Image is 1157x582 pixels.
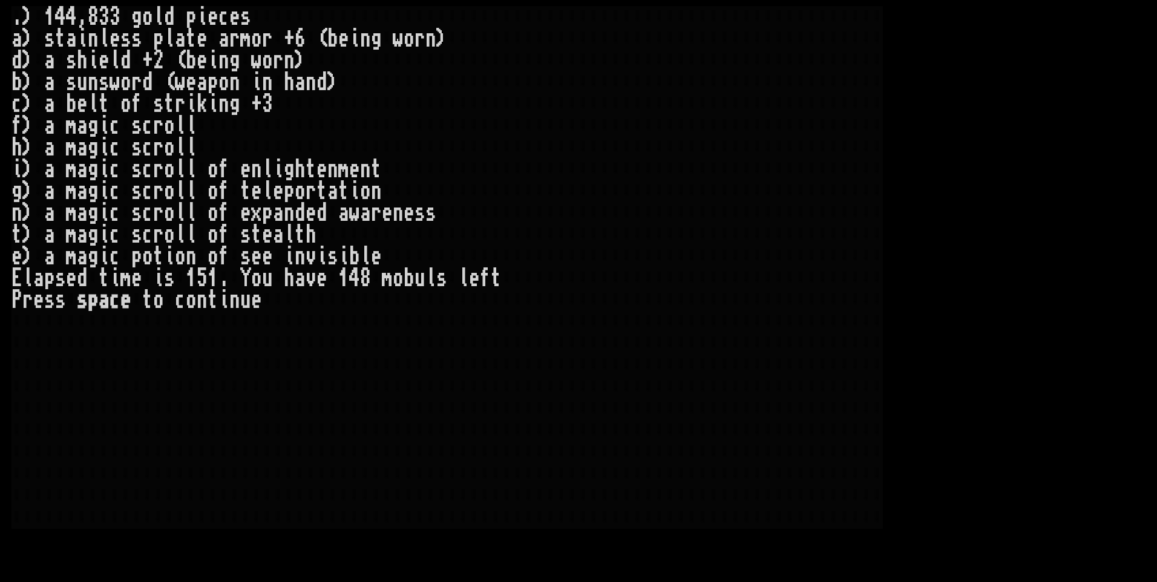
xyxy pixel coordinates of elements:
div: s [131,180,142,202]
div: n [88,71,99,93]
div: ) [22,202,33,224]
div: l [175,180,186,202]
div: g [88,202,99,224]
div: 3 [262,93,273,115]
div: b [66,93,77,115]
div: c [142,202,153,224]
div: n [218,93,229,115]
div: a [360,202,371,224]
div: l [186,137,197,159]
div: c [142,115,153,137]
div: i [284,246,295,267]
div: s [131,159,142,180]
div: ) [22,28,33,50]
div: a [77,115,88,137]
div: s [66,50,77,71]
div: b [349,246,360,267]
div: r [153,180,164,202]
div: t [240,180,251,202]
div: n [262,71,273,93]
div: c [110,224,120,246]
div: a [33,267,44,289]
div: a [77,246,88,267]
div: ) [22,6,33,28]
div: e [382,202,393,224]
div: o [164,224,175,246]
div: l [284,224,295,246]
div: m [66,224,77,246]
div: t [99,267,110,289]
div: ) [327,71,338,93]
div: c [218,6,229,28]
div: r [273,50,284,71]
div: m [66,202,77,224]
div: s [131,115,142,137]
div: a [175,28,186,50]
div: n [306,71,316,93]
div: b [11,71,22,93]
div: e [99,50,110,71]
div: ) [436,28,447,50]
div: n [284,202,295,224]
div: e [306,202,316,224]
div: f [218,180,229,202]
div: s [415,202,425,224]
div: 4 [66,6,77,28]
div: t [153,246,164,267]
div: r [153,159,164,180]
div: s [240,6,251,28]
div: ) [22,159,33,180]
div: p [284,180,295,202]
div: g [229,93,240,115]
div: l [186,224,197,246]
div: i [338,246,349,267]
div: i [99,246,110,267]
div: a [77,159,88,180]
div: t [251,224,262,246]
div: i [208,93,218,115]
div: g [11,180,22,202]
div: t [99,93,110,115]
div: l [186,115,197,137]
div: o [164,115,175,137]
div: 8 [88,6,99,28]
div: r [306,180,316,202]
div: o [208,202,218,224]
div: i [99,115,110,137]
div: e [316,159,327,180]
div: ) [22,93,33,115]
div: t [338,180,349,202]
div: o [251,28,262,50]
div: o [218,71,229,93]
div: c [110,159,120,180]
div: f [131,93,142,115]
div: e [131,267,142,289]
div: m [338,159,349,180]
div: t [295,224,306,246]
div: a [44,246,55,267]
div: n [186,246,197,267]
div: s [131,202,142,224]
div: p [208,71,218,93]
div: n [11,202,22,224]
div: , [77,6,88,28]
div: g [88,115,99,137]
div: n [251,159,262,180]
div: r [153,115,164,137]
div: m [66,180,77,202]
div: d [316,202,327,224]
div: e [11,246,22,267]
div: p [262,202,273,224]
div: o [164,202,175,224]
div: i [77,28,88,50]
div: o [142,246,153,267]
div: a [77,137,88,159]
div: w [110,71,120,93]
div: g [88,224,99,246]
div: l [175,115,186,137]
div: l [153,6,164,28]
div: s [66,71,77,93]
div: c [142,224,153,246]
div: e [197,28,208,50]
div: p [153,28,164,50]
